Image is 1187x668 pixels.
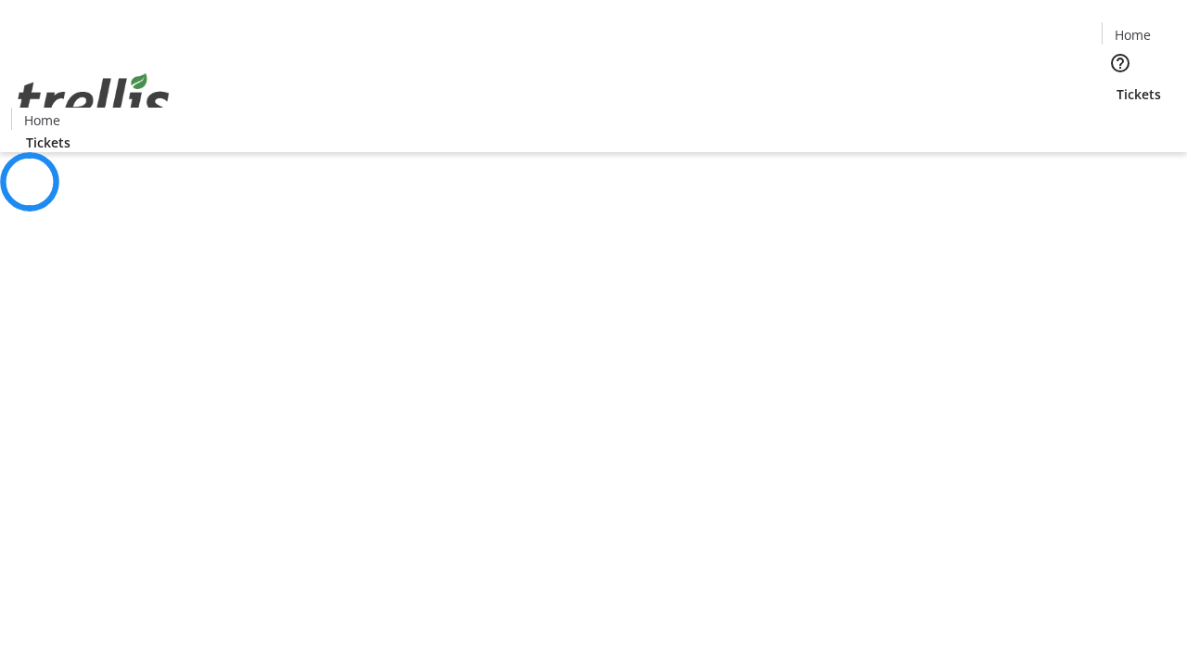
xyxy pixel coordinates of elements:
a: Home [1103,25,1162,45]
span: Home [24,110,60,130]
a: Tickets [11,133,85,152]
a: Tickets [1102,84,1176,104]
a: Home [12,110,71,130]
span: Tickets [26,133,70,152]
span: Tickets [1117,84,1161,104]
button: Cart [1102,104,1139,141]
span: Home [1115,25,1151,45]
img: Orient E2E Organization vt8qAQIrmI's Logo [11,53,176,146]
button: Help [1102,45,1139,82]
